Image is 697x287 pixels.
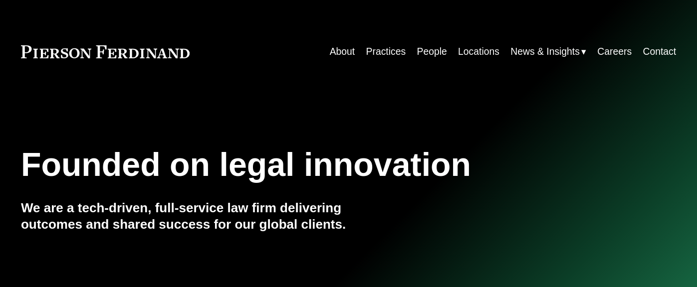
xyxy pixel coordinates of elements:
[510,42,586,62] a: folder dropdown
[366,42,406,62] a: Practices
[510,43,580,60] span: News & Insights
[21,146,567,184] h1: Founded on legal innovation
[417,42,447,62] a: People
[643,42,676,62] a: Contact
[597,42,632,62] a: Careers
[330,42,355,62] a: About
[458,42,499,62] a: Locations
[21,200,349,233] h4: We are a tech-driven, full-service law firm delivering outcomes and shared success for our global...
